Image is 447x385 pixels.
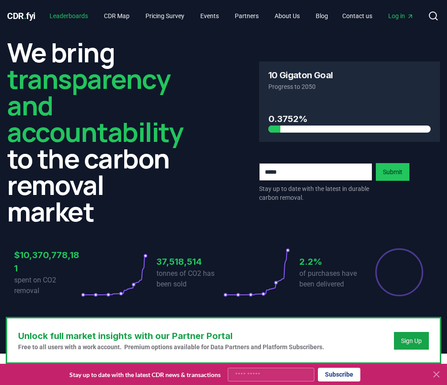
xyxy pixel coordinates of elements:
h3: 2.2% [299,255,366,268]
span: CDR fyi [7,11,35,21]
button: Submit [376,163,409,181]
p: tonnes of CO2 has been sold [157,268,223,290]
button: Sign Up [394,332,429,350]
a: CDR.fyi [7,10,35,22]
div: Percentage of sales delivered [374,248,424,297]
h3: 37,518,514 [157,255,223,268]
a: Events [193,8,226,24]
h3: 10 Gigaton Goal [268,71,333,80]
span: transparency and accountability [7,61,183,150]
h3: 0.3752% [268,112,431,126]
p: spent on CO2 removal [14,275,81,296]
a: Pricing Survey [138,8,191,24]
span: . [24,11,27,21]
a: Blog [309,8,335,24]
h3: Unlock full market insights with our Partner Portal [18,329,324,343]
nav: Main [42,8,335,24]
a: CDR Map [97,8,137,24]
span: Log in [388,11,414,20]
p: Progress to 2050 [268,82,431,91]
h2: We bring to the carbon removal market [7,39,188,225]
p: of purchases have been delivered [299,268,366,290]
p: Free to all users with a work account. Premium options available for Data Partners and Platform S... [18,343,324,351]
a: Sign Up [401,336,422,345]
p: Stay up to date with the latest in durable carbon removal. [259,184,372,202]
a: Leaderboards [42,8,95,24]
a: Partners [228,8,266,24]
a: Contact us [335,8,379,24]
nav: Main [335,8,421,24]
a: About Us [267,8,307,24]
h3: $10,370,778,181 [14,248,81,275]
a: Log in [381,8,421,24]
